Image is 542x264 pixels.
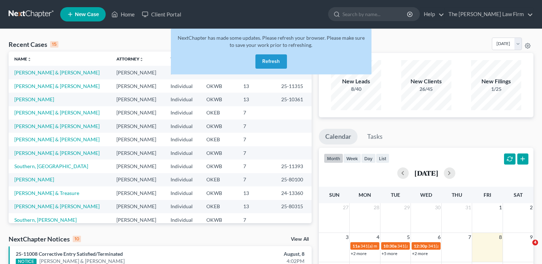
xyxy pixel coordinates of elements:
td: 13 [238,186,275,200]
a: Tasks [361,129,389,145]
a: Southern, [PERSON_NAME] [14,217,77,223]
td: 25-80315 [275,200,312,213]
iframe: Intercom live chat [518,240,535,257]
td: 13 [238,79,275,93]
span: Sat [514,192,523,198]
td: [PERSON_NAME] [111,79,165,93]
div: 15 [50,41,58,48]
td: 25-10361 [275,93,312,106]
td: OKEB [201,106,238,119]
a: Help [420,8,444,21]
td: 24-13360 [275,186,312,200]
td: [PERSON_NAME] [111,146,165,160]
a: 25-11008 Corrective Entry Satisfied/Terminated [16,251,123,257]
td: Individual [165,79,200,93]
span: 3 [345,233,349,241]
span: 31 [465,203,472,212]
td: [PERSON_NAME] [111,213,165,226]
a: Client Portal [138,8,185,21]
td: Individual [165,213,200,226]
a: View All [291,237,309,242]
span: 10:30a [383,243,397,249]
a: [PERSON_NAME] [14,96,54,102]
a: [PERSON_NAME] & [PERSON_NAME] [14,203,100,209]
span: Tue [391,192,400,198]
td: 7 [238,119,275,133]
a: [PERSON_NAME] [14,176,54,182]
td: 7 [238,173,275,186]
td: 7 [238,133,275,146]
span: Fri [484,192,491,198]
td: OKEB [201,173,238,186]
span: 4 [532,240,538,245]
div: 10 [73,236,81,242]
td: Individual [165,186,200,200]
span: 11a [352,243,360,249]
span: New Case [75,12,99,17]
td: 7 [238,213,275,226]
div: New Leads [331,77,381,85]
td: Individual [165,66,200,79]
td: [PERSON_NAME] [111,186,165,200]
a: +2 more [351,251,366,256]
td: OKWB [201,119,238,133]
span: Wed [420,192,432,198]
td: OKWB [201,79,238,93]
button: month [324,153,343,163]
td: OKWB [201,146,238,160]
span: 7 [467,233,472,241]
a: +5 more [382,251,397,256]
td: Individual [165,173,200,186]
button: day [361,153,376,163]
div: New Clients [401,77,451,85]
button: Refresh [255,54,287,69]
td: 25-11315 [275,79,312,93]
td: [PERSON_NAME] [111,119,165,133]
span: 341(a) meeting for [PERSON_NAME] [360,243,430,249]
td: OKWB [201,213,238,226]
a: [PERSON_NAME] & [PERSON_NAME] [14,136,100,142]
span: 341(a) meeting for [PERSON_NAME] & [PERSON_NAME] [397,243,504,249]
input: Search by name... [342,8,408,21]
div: 1/25 [471,85,521,93]
a: [PERSON_NAME] & [PERSON_NAME] [14,83,100,89]
div: NextChapter Notices [9,235,81,243]
a: Home [108,8,138,21]
td: 13 [238,200,275,213]
td: 7 [238,106,275,119]
span: Sun [329,192,340,198]
td: Individual [165,160,200,173]
span: NextChapter has made some updates. Please refresh your browser. Please make sure to save your wor... [178,35,365,48]
td: [PERSON_NAME] [111,173,165,186]
span: 29 [403,203,411,212]
span: 5 [406,233,411,241]
span: 2 [529,203,533,212]
span: 27 [342,203,349,212]
td: [PERSON_NAME] [111,106,165,119]
button: list [376,153,389,163]
td: 7 [238,160,275,173]
button: week [343,153,361,163]
a: [PERSON_NAME] & [PERSON_NAME] [14,109,100,116]
a: Calendar [319,129,358,145]
div: 8/40 [331,85,381,93]
td: OKEB [201,200,238,213]
td: OKWB [201,186,238,200]
td: OKWB [201,93,238,106]
a: [PERSON_NAME] & [PERSON_NAME] [14,123,100,129]
span: 1 [498,203,503,212]
h2: [DATE] [414,169,438,177]
td: Individual [165,200,200,213]
div: New Filings [471,77,521,85]
a: [PERSON_NAME] & [PERSON_NAME] [14,150,100,156]
td: [PERSON_NAME] [111,93,165,106]
span: Thu [452,192,462,198]
span: Mon [359,192,371,198]
td: 13 [238,93,275,106]
td: 7 [238,146,275,160]
td: 25-80100 [275,173,312,186]
a: Attorneyunfold_more [116,56,144,62]
div: August, 8 [213,250,304,258]
td: Individual [165,146,200,160]
span: 341(a) meeting for [PERSON_NAME] & [PERSON_NAME] [428,243,535,249]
